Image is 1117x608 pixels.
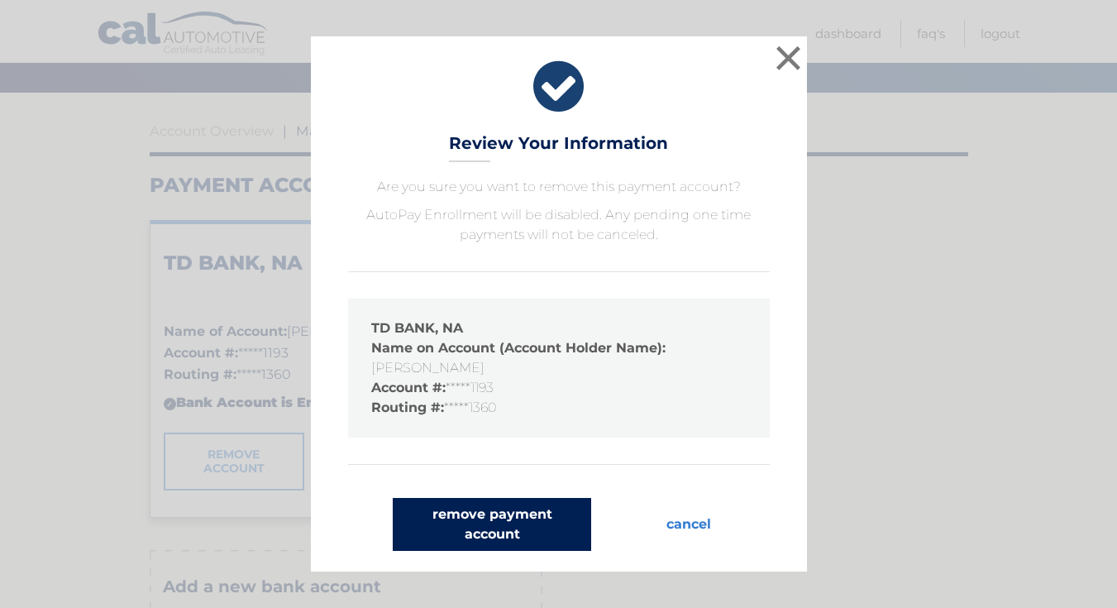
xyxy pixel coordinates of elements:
[371,340,666,356] strong: Name on Account (Account Holder Name):
[772,41,805,74] button: ×
[653,498,724,551] button: cancel
[348,177,770,197] p: Are you sure you want to remove this payment account?
[371,320,463,336] strong: TD BANK, NA
[371,380,446,395] strong: Account #:
[348,205,770,245] p: AutoPay Enrollment will be disabled. Any pending one time payments will not be canceled.
[371,338,747,378] li: [PERSON_NAME]
[393,498,591,551] button: remove payment account
[371,400,444,415] strong: Routing #:
[449,133,668,162] h3: Review Your Information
